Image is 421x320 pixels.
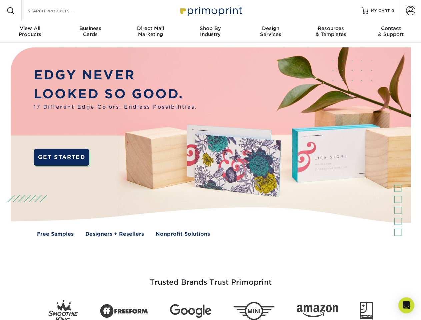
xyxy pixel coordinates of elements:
a: Free Samples [37,230,74,238]
a: Designers + Resellers [85,230,144,238]
div: Open Intercom Messenger [398,297,414,313]
div: Services [241,25,301,37]
span: Direct Mail [120,25,180,31]
a: Direct MailMarketing [120,21,180,43]
img: Google [170,304,211,318]
img: Goodwill [360,302,373,320]
input: SEARCH PRODUCTS..... [27,7,92,15]
p: LOOKED SO GOOD. [34,85,197,104]
div: Cards [60,25,120,37]
span: Resources [301,25,361,31]
a: GET STARTED [34,149,89,166]
span: Contact [361,25,421,31]
a: Shop ByIndustry [180,21,240,43]
a: Nonprofit Solutions [156,230,210,238]
div: & Templates [301,25,361,37]
span: Design [241,25,301,31]
span: 17 Different Edge Colors. Endless Possibilities. [34,103,197,111]
div: Marketing [120,25,180,37]
span: Shop By [180,25,240,31]
a: BusinessCards [60,21,120,43]
p: EDGY NEVER [34,66,197,85]
span: Business [60,25,120,31]
span: 0 [391,8,394,13]
a: DesignServices [241,21,301,43]
a: Contact& Support [361,21,421,43]
div: Industry [180,25,240,37]
span: MY CART [371,8,390,14]
img: Primoprint [177,3,244,18]
a: Resources& Templates [301,21,361,43]
h3: Trusted Brands Trust Primoprint [16,262,406,295]
img: Amazon [297,305,338,318]
div: & Support [361,25,421,37]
